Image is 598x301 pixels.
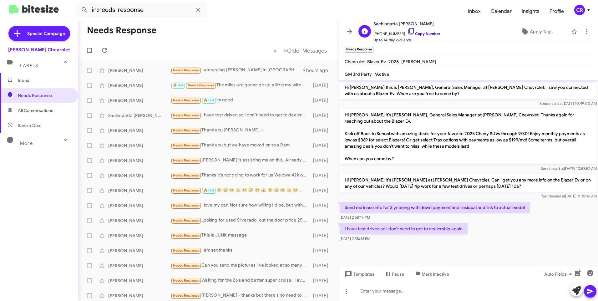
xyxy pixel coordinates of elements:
[173,218,200,222] span: Needs Response
[270,44,331,57] nav: Page navigation example
[310,217,333,224] div: [DATE]
[280,44,331,57] button: Next
[340,202,530,213] p: Send me lease info for 3 yr along with down payment and residual and link to actual model
[379,268,409,280] button: Pause
[310,247,333,254] div: [DATE]
[310,232,333,239] div: [DATE]
[517,2,545,20] a: Insights
[374,71,389,77] span: *Active
[171,97,310,104] div: im good
[173,143,200,147] span: Needs Response
[204,98,214,102] span: 🔥 Hot
[171,292,310,299] div: [PERSON_NAME] - thanks but there's no need to text me like this.
[367,59,386,64] span: Blazer Ev
[108,247,171,254] div: [PERSON_NAME]
[108,172,171,179] div: [PERSON_NAME]
[422,268,449,280] span: Mark Inactive
[273,47,276,54] span: «
[108,157,171,164] div: [PERSON_NAME]
[345,71,372,77] span: GM 3rd Party
[373,37,440,43] span: Up to 14-day-old leads
[340,223,468,234] p: I have test driven so I don't need to get to dealership again
[284,47,287,54] span: »
[108,278,171,284] div: [PERSON_NAME]
[486,2,517,20] a: Calendar
[553,166,564,171] span: said at
[310,97,333,104] div: [DATE]
[171,67,303,74] div: I am seeing [PERSON_NAME] in [GEOGRAPHIC_DATA] for a test drive. Thanks.
[544,268,574,280] span: Auto Fields
[310,187,333,194] div: [DATE]
[310,278,333,284] div: [DATE]
[345,47,373,53] small: Needs Response
[173,113,200,117] span: Needs Response
[340,215,370,220] span: [DATE] 2:58:19 PM
[310,172,333,179] div: [DATE]
[373,28,440,37] span: [PHONE_NUMBER]
[173,98,200,102] span: Needs Response
[173,278,200,283] span: Needs Response
[173,128,200,132] span: Needs Response
[541,166,597,171] span: Sender [DATE] 10:53:52 AM
[87,25,156,35] h1: Needs Response
[18,107,53,114] span: All Conversations
[310,202,333,209] div: [DATE]
[173,158,200,162] span: Needs Response
[108,293,171,299] div: [PERSON_NAME]
[554,194,565,198] span: said at
[310,112,333,119] div: [DATE]
[108,217,171,224] div: [PERSON_NAME]
[171,112,310,119] div: I have test driven so I don't need to get to dealership again
[408,31,440,36] a: Copy Number
[171,262,310,269] div: Can you send me pictures I've looked at so many trucks
[343,268,374,280] span: Templates
[310,82,333,89] div: [DATE]
[504,26,568,37] button: Apply Tags
[569,5,591,15] button: CR
[173,173,200,177] span: Needs Response
[18,77,71,84] span: Inbox
[173,83,184,87] span: 🔥 Hot
[18,122,41,129] span: Save a Deal
[540,101,597,106] span: Sender [DATE] 10:49:00 AM
[340,174,597,192] p: Hi [PERSON_NAME] it's [PERSON_NAME] at [PERSON_NAME] Chevrolet. Can I get you any more info on th...
[108,142,171,149] div: [PERSON_NAME]
[173,248,200,253] span: Needs Response
[388,59,399,64] span: 2026
[392,268,404,280] span: Pause
[269,44,280,57] button: Previous
[340,236,370,241] span: [DATE] 2:58:43 PM
[338,268,379,280] button: Templates
[574,5,585,15] div: CR
[310,293,333,299] div: [DATE]
[173,68,200,72] span: Needs Response
[108,263,171,269] div: [PERSON_NAME]
[76,3,207,18] input: Search
[171,232,310,239] div: This is JUNK message
[171,217,310,224] div: Looking for used Silverado, out the door price 25,000--28,000. Crew cab [DATE]-[DATE]
[310,157,333,164] div: [DATE]
[345,59,365,64] span: Chevrolet
[108,232,171,239] div: [PERSON_NAME]
[340,82,597,99] p: Hi [PERSON_NAME] this is [PERSON_NAME], General Sales Manager at [PERSON_NAME] Chevrolet. I saw y...
[171,187,310,194] div: 😆 🤣 😂 😹 😆 🤣 😂 😹 😆 🤣 😂 😹 😆 🤣 😂 😹
[401,59,436,64] span: [PERSON_NAME]
[463,2,486,20] span: Inbox
[20,63,38,69] span: Labels
[8,26,70,41] a: Special Campaign
[108,187,171,194] div: [PERSON_NAME]
[108,97,171,104] div: [PERSON_NAME]
[18,92,71,99] span: Needs Response
[340,109,597,164] p: Hi [PERSON_NAME] it's [PERSON_NAME], General Sales Manager at [PERSON_NAME] Chevrolet. Thanks aga...
[108,82,171,89] div: [PERSON_NAME]
[173,203,200,207] span: Needs Response
[173,188,200,192] span: Needs Response
[373,20,440,28] span: Sachindatta [PERSON_NAME]
[171,172,310,179] div: Thanks it's not going to work for us We owe 42k on my expedition and it's only worth maybe 28- so...
[173,233,200,237] span: Needs Response
[108,202,171,209] div: [PERSON_NAME]
[542,194,597,198] span: Sender [DATE] 11:15:36 AM
[287,47,327,54] span: Older Messages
